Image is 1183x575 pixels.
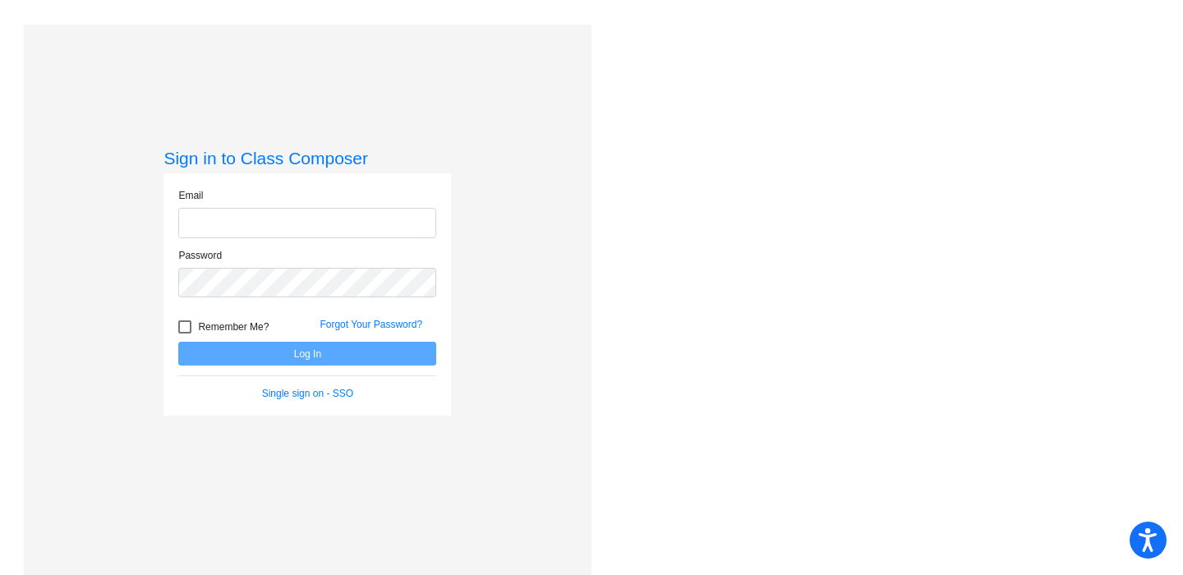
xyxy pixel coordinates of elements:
label: Email [178,188,203,203]
span: Remember Me? [198,317,269,337]
h3: Sign in to Class Composer [163,148,451,168]
label: Password [178,248,222,263]
a: Forgot Your Password? [320,319,422,330]
button: Log In [178,342,436,366]
a: Single sign on - SSO [262,388,353,399]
